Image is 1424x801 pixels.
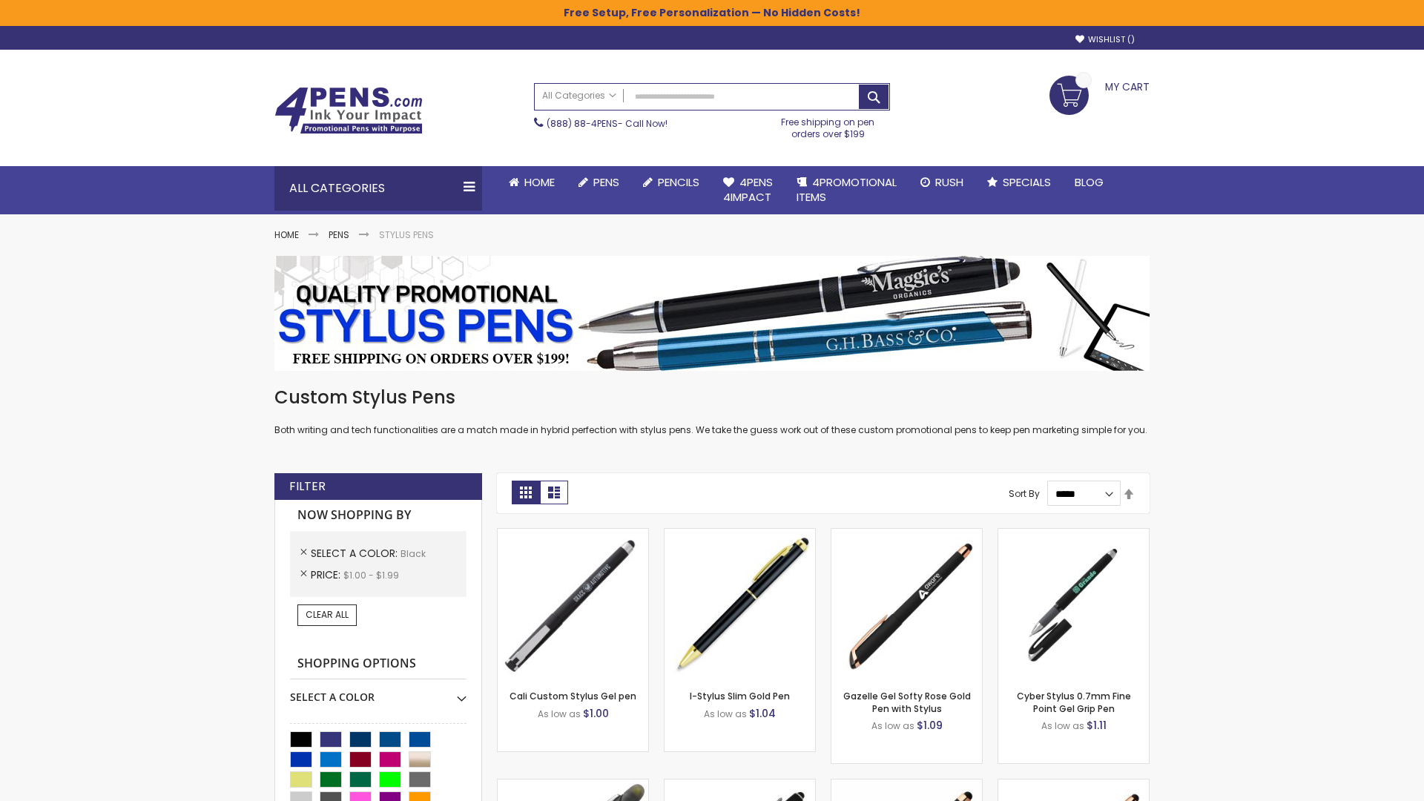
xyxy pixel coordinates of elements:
[297,604,357,625] a: Clear All
[711,166,785,214] a: 4Pens4impact
[909,166,975,199] a: Rush
[274,166,482,211] div: All Categories
[498,528,648,541] a: Cali Custom Stylus Gel pen-Black
[665,529,815,679] img: I-Stylus Slim Gold-Black
[306,608,349,621] span: Clear All
[935,174,963,190] span: Rush
[274,386,1150,437] div: Both writing and tech functionalities are a match made in hybrid perfection with stylus pens. We ...
[510,690,636,702] a: Cali Custom Stylus Gel pen
[290,500,467,531] strong: Now Shopping by
[567,166,631,199] a: Pens
[524,174,555,190] span: Home
[542,90,616,102] span: All Categories
[498,779,648,791] a: Souvenir® Jalan Highlighter Stylus Pen Combo-Black
[1003,174,1051,190] span: Specials
[690,690,790,702] a: I-Stylus Slim Gold Pen
[1009,487,1040,500] label: Sort By
[274,256,1150,371] img: Stylus Pens
[274,228,299,241] a: Home
[1041,719,1084,732] span: As low as
[831,528,982,541] a: Gazelle Gel Softy Rose Gold Pen with Stylus-Black
[1087,718,1107,733] span: $1.11
[998,529,1149,679] img: Cyber Stylus 0.7mm Fine Point Gel Grip Pen-Black
[998,779,1149,791] a: Gazelle Gel Softy Rose Gold Pen with Stylus - ColorJet-Black
[583,706,609,721] span: $1.00
[831,529,982,679] img: Gazelle Gel Softy Rose Gold Pen with Stylus-Black
[797,174,897,205] span: 4PROMOTIONAL ITEMS
[998,528,1149,541] a: Cyber Stylus 0.7mm Fine Point Gel Grip Pen-Black
[379,228,434,241] strong: Stylus Pens
[1075,174,1104,190] span: Blog
[749,706,776,721] span: $1.04
[311,567,343,582] span: Price
[289,478,326,495] strong: Filter
[343,569,399,581] span: $1.00 - $1.99
[290,648,467,680] strong: Shopping Options
[1017,690,1131,714] a: Cyber Stylus 0.7mm Fine Point Gel Grip Pen
[631,166,711,199] a: Pencils
[274,386,1150,409] h1: Custom Stylus Pens
[665,779,815,791] a: Custom Soft Touch® Metal Pens with Stylus-Black
[843,690,971,714] a: Gazelle Gel Softy Rose Gold Pen with Stylus
[723,174,773,205] span: 4Pens 4impact
[311,546,400,561] span: Select A Color
[497,166,567,199] a: Home
[785,166,909,214] a: 4PROMOTIONALITEMS
[400,547,426,560] span: Black
[329,228,349,241] a: Pens
[498,529,648,679] img: Cali Custom Stylus Gel pen-Black
[975,166,1063,199] a: Specials
[766,111,891,140] div: Free shipping on pen orders over $199
[1075,34,1135,45] a: Wishlist
[658,174,699,190] span: Pencils
[274,87,423,134] img: 4Pens Custom Pens and Promotional Products
[547,117,618,130] a: (888) 88-4PENS
[512,481,540,504] strong: Grid
[593,174,619,190] span: Pens
[665,528,815,541] a: I-Stylus Slim Gold-Black
[290,679,467,705] div: Select A Color
[535,84,624,108] a: All Categories
[831,779,982,791] a: Islander Softy Rose Gold Gel Pen with Stylus-Black
[871,719,914,732] span: As low as
[1063,166,1115,199] a: Blog
[917,718,943,733] span: $1.09
[538,708,581,720] span: As low as
[704,708,747,720] span: As low as
[547,117,667,130] span: - Call Now!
